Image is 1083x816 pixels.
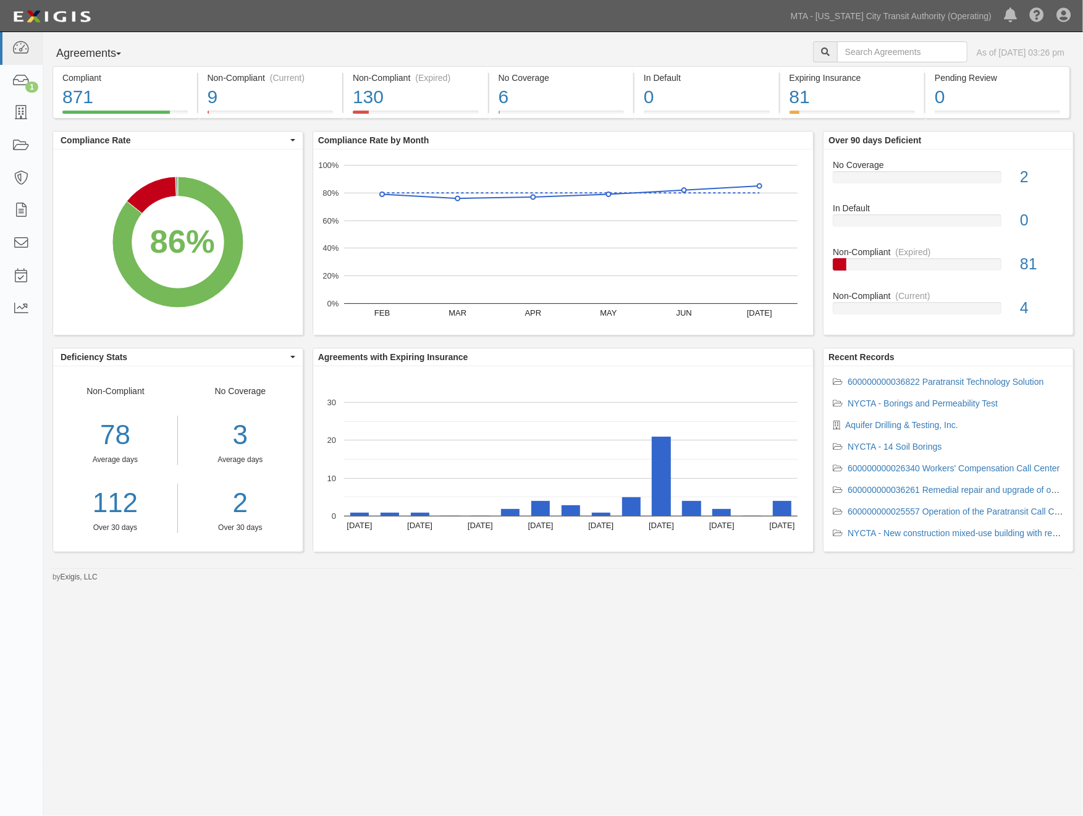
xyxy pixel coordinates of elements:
[525,308,541,318] text: APR
[318,161,339,170] text: 100%
[318,135,429,145] b: Compliance Rate by Month
[1029,9,1044,23] i: Help Center - Complianz
[925,111,1070,120] a: Pending Review0
[824,159,1073,171] div: No Coverage
[1011,166,1073,188] div: 2
[61,573,98,581] a: Exigis, LLC
[896,246,931,258] div: (Expired)
[332,511,336,521] text: 0
[780,111,925,120] a: Expiring Insurance81
[270,72,305,84] div: (Current)
[198,111,343,120] a: Non-Compliant(Current)9
[528,521,553,530] text: [DATE]
[649,521,674,530] text: [DATE]
[848,463,1060,473] a: 600000000026340 Workers' Compensation Call Center
[9,6,95,28] img: Logo
[896,290,930,302] div: (Current)
[53,455,177,465] div: Average days
[977,46,1064,59] div: As of [DATE] 03:26 pm
[61,134,287,146] span: Compliance Rate
[848,507,1074,516] a: 600000000025557 Operation of the Paratransit Call Center
[845,420,958,430] a: Aquifer Drilling & Testing, Inc.
[25,82,38,93] div: 1
[187,455,293,465] div: Average days
[785,4,998,28] a: MTA - [US_STATE] City Transit Authority (Operating)
[824,246,1073,258] div: Non-Compliant
[769,521,794,530] text: [DATE]
[374,308,390,318] text: FEB
[322,271,339,280] text: 20%
[327,435,335,445] text: 20
[747,308,772,318] text: [DATE]
[848,398,998,408] a: NYCTA - Borings and Permeability Test
[848,377,1043,387] a: 600000000036822 Paratransit Technology Solution
[53,132,303,149] button: Compliance Rate
[347,521,372,530] text: [DATE]
[61,351,287,363] span: Deficiency Stats
[824,290,1073,302] div: Non-Compliant
[709,521,735,530] text: [DATE]
[62,72,188,84] div: Compliant
[208,84,334,111] div: 9
[1011,253,1073,276] div: 81
[53,41,145,66] button: Agreements
[676,308,691,318] text: JUN
[322,216,339,225] text: 60%
[634,111,779,120] a: In Default0
[150,218,214,264] div: 86%
[178,385,303,533] div: No Coverage
[833,246,1064,290] a: Non-Compliant(Expired)81
[187,523,293,533] div: Over 30 days
[935,72,1060,84] div: Pending Review
[833,159,1064,203] a: No Coverage2
[1011,297,1073,319] div: 4
[790,84,916,111] div: 81
[318,352,468,362] b: Agreements with Expiring Insurance
[828,135,921,145] b: Over 90 days Deficient
[322,188,339,198] text: 80%
[343,111,488,120] a: Non-Compliant(Expired)130
[499,72,625,84] div: No Coverage
[833,290,1064,324] a: Non-Compliant(Current)4
[415,72,450,84] div: (Expired)
[449,308,466,318] text: MAR
[53,385,178,533] div: Non-Compliant
[53,149,303,335] svg: A chart.
[600,308,617,318] text: MAY
[489,111,634,120] a: No Coverage6
[588,521,613,530] text: [DATE]
[935,84,1060,111] div: 0
[353,72,479,84] div: Non-Compliant (Expired)
[327,473,335,482] text: 10
[644,84,770,111] div: 0
[322,243,339,253] text: 40%
[644,72,770,84] div: In Default
[208,72,334,84] div: Non-Compliant (Current)
[828,352,895,362] b: Recent Records
[833,202,1064,246] a: In Default0
[499,84,625,111] div: 6
[468,521,493,530] text: [DATE]
[353,84,479,111] div: 130
[62,84,188,111] div: 871
[837,41,967,62] input: Search Agreements
[1011,209,1073,232] div: 0
[327,299,339,308] text: 0%
[313,149,813,335] svg: A chart.
[824,202,1073,214] div: In Default
[848,442,942,452] a: NYCTA - 14 Soil Borings
[313,366,813,552] svg: A chart.
[187,484,293,523] a: 2
[53,523,177,533] div: Over 30 days
[53,572,98,583] small: by
[53,111,197,120] a: Compliant871
[790,72,916,84] div: Expiring Insurance
[53,484,177,523] a: 112
[187,416,293,455] div: 3
[53,416,177,455] div: 78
